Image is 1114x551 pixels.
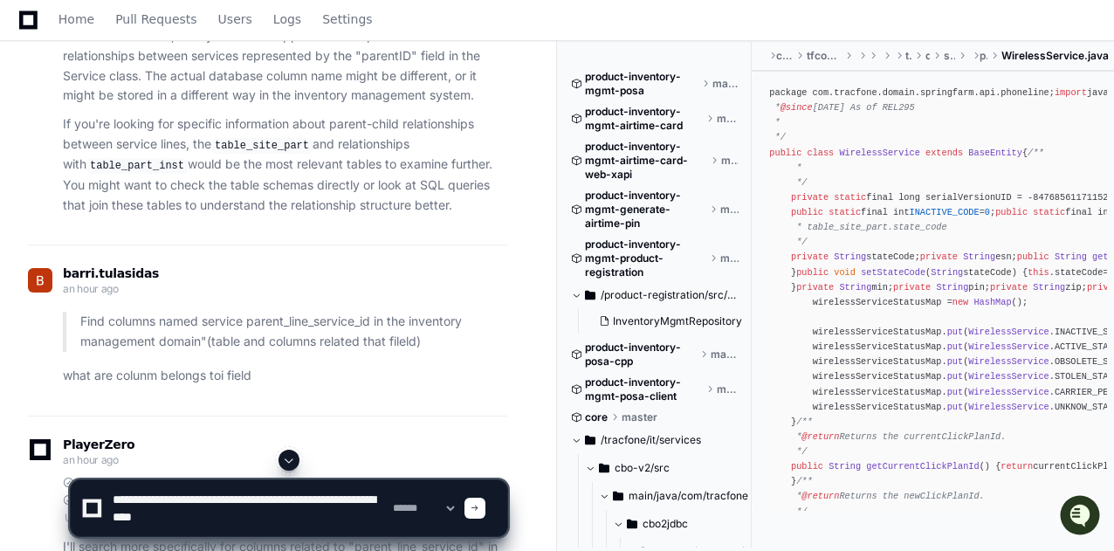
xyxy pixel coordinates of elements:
span: WirelessService [839,148,919,158]
span: product-inventory-mgmt-airtime-card-web-xapi [585,140,707,182]
span: tracfone [905,49,911,63]
span: barri.tulasidas [63,266,159,280]
span: core-services [776,49,793,63]
span: master [622,410,657,424]
code: table_site_part [211,138,313,154]
span: INACTIVE_CODE [910,207,980,217]
span: WirelessService [968,327,1049,337]
span: springfarm [944,49,955,63]
span: stateCode [931,267,1011,278]
span: WirelessService [968,341,1049,352]
span: private [791,192,829,203]
span: /product-registration/src/main/java/com/tracfone/productregistration/repository [601,288,739,302]
span: tracfone [834,87,877,98]
span: Logs [273,14,301,24]
span: /** * Returns the currentClickPlanId. */ [769,417,1006,457]
span: extends [925,148,963,158]
button: Start new chat [297,135,318,156]
img: 1756235613930-3d25f9e4-fa56-45dd-b3ad-e072dfbd1548 [17,130,49,162]
span: public [796,267,829,278]
span: class [807,148,834,158]
span: put [947,327,963,337]
span: private [920,251,958,262]
span: master [720,251,739,265]
span: product-inventory-mgmt-posa [585,70,698,98]
span: tfcommon-core-domain [807,49,841,63]
span: public [791,207,823,217]
span: setStateCode [861,267,925,278]
span: put [947,387,963,397]
span: HashMap [973,297,1011,307]
span: phoneline [1001,87,1049,98]
span: this [1028,267,1049,278]
button: /tracfone/it/services [571,426,739,454]
span: master [720,203,739,217]
p: Find columns named service parent_line_service_id in the inventory management domain"(table and c... [80,312,507,352]
span: static [829,207,861,217]
span: PlayerZero [63,439,134,450]
p: While I wasn't able to find an exact match for "parent_line_service_id" in the database schemas, ... [63,6,507,106]
span: static [834,192,866,203]
span: private [893,282,931,293]
div: Welcome [17,70,318,98]
img: ACg8ocLkNwoMFWWa3dWcTZnRGUtP6o1FDLREkKem-9kv8hyc6RbBZA=s96-c [28,268,52,293]
span: api [980,87,995,98]
span: master [717,112,739,126]
span: Home [58,14,94,24]
span: core [585,410,608,424]
span: put [947,371,963,382]
span: stateCode [1055,267,1103,278]
button: InventoryMgmtRepositoryImpl.java [592,309,742,334]
img: PlayerZero [17,17,52,52]
span: String [936,282,968,293]
span: WirelessService [968,371,1049,382]
span: put [947,402,963,412]
span: product-inventory-posa-cpp [585,341,697,368]
span: springfarm [920,87,974,98]
span: public [995,207,1028,217]
span: Pull Requests [115,14,196,24]
span: master [721,154,739,168]
span: String [1055,251,1087,262]
button: /product-registration/src/main/java/com/tracfone/productregistration/repository [571,281,739,309]
svg: Directory [585,430,595,451]
span: void [834,267,856,278]
span: import [1055,87,1087,98]
span: @return [801,431,839,442]
span: domain [883,87,915,98]
svg: Directory [585,285,595,306]
span: product-inventory-mgmt-generate-airtime-pin [585,189,706,231]
span: String [834,251,866,262]
span: Settings [322,14,372,24]
span: private [990,282,1028,293]
span: put [947,356,963,367]
span: master [711,348,739,362]
span: InventoryMgmtRepositoryImpl.java [613,314,787,328]
div: Start new chat [59,130,286,148]
span: new [952,297,968,307]
span: master [712,77,739,91]
div: We're offline, but we'll be back soon! [59,148,253,162]
span: phoneline [980,49,987,63]
span: domain [925,49,930,63]
span: product-inventory-mgmt-posa-client [585,375,703,403]
span: public [769,148,801,158]
span: private [796,282,834,293]
span: Pylon [174,183,211,196]
span: WirelessService.java [1001,49,1109,63]
span: 0 [985,207,990,217]
span: WirelessService [968,356,1049,367]
span: WirelessService [968,402,1049,412]
span: private [791,251,829,262]
a: Powered byPylon [123,183,211,196]
p: what are colunm belongs toi field [63,366,507,386]
span: product-inventory-mgmt-product-registration [585,238,706,279]
span: static [1033,207,1065,217]
span: product-inventory-mgmt-airtime-card [585,105,703,133]
span: put [947,341,963,352]
span: String [931,267,963,278]
span: WirelessService [968,387,1049,397]
iframe: Open customer support [1058,493,1105,541]
p: If you're looking for specific information about parent-child relationships between service lines... [63,114,507,215]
